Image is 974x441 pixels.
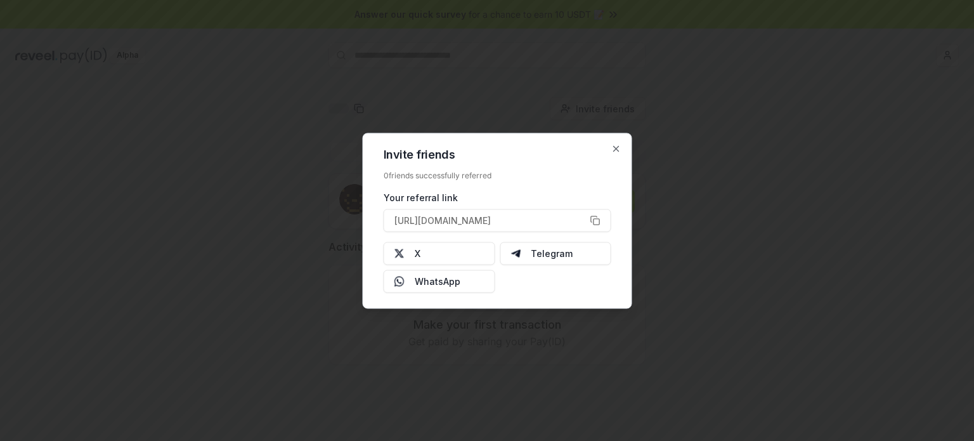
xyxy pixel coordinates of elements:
div: 0 friends successfully referred [384,170,611,180]
h2: Invite friends [384,148,611,160]
img: Telegram [510,248,521,258]
button: Telegram [500,242,611,265]
div: Your referral link [384,190,611,204]
button: X [384,242,495,265]
img: Whatsapp [394,276,405,286]
img: X [394,248,405,258]
button: WhatsApp [384,270,495,293]
button: [URL][DOMAIN_NAME] [384,209,611,232]
span: [URL][DOMAIN_NAME] [394,214,491,227]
